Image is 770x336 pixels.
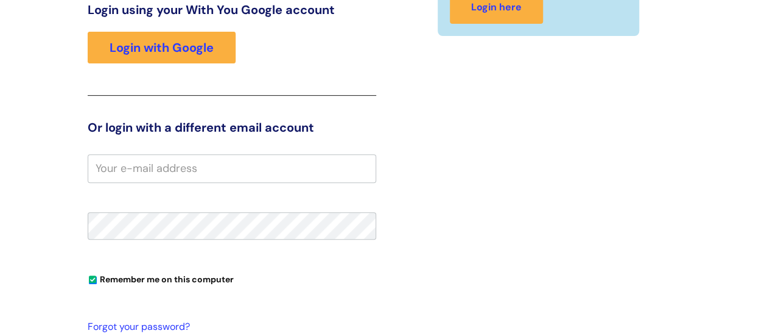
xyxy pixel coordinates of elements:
h3: Or login with a different email account [88,120,376,135]
div: You can uncheck this option if you're logging in from a shared device [88,269,376,288]
input: Your e-mail address [88,154,376,182]
h3: Login using your With You Google account [88,2,376,17]
a: Forgot your password? [88,318,370,336]
label: Remember me on this computer [88,271,234,285]
input: Remember me on this computer [89,276,97,284]
a: Login with Google [88,32,236,63]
